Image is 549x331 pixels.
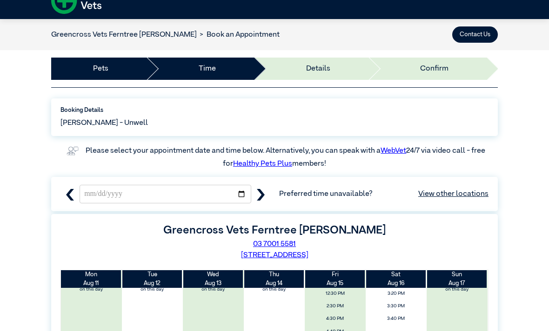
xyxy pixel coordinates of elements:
a: Greencross Vets Ferntree [PERSON_NAME] [51,31,197,39]
label: Please select your appointment date and time below. Alternatively, you can speak with a 24/7 via ... [86,147,487,168]
img: vet [64,143,81,158]
button: Contact Us [452,26,498,43]
th: Aug 17 [427,270,488,288]
th: Aug 13 [183,270,244,288]
a: Pets [93,63,108,74]
th: Aug 14 [244,270,305,288]
th: Aug 16 [366,270,427,288]
span: 12:30 PM [307,288,363,299]
a: Healthy Pets Plus [233,160,292,168]
label: Greencross Vets Ferntree [PERSON_NAME] [163,225,386,236]
a: WebVet [381,147,406,155]
span: Preferred time unavailable? [279,188,489,200]
th: Aug 15 [305,270,366,288]
span: 2:30 PM [307,301,363,312]
li: Book an Appointment [197,29,280,40]
span: 3:30 PM [368,301,424,312]
span: [PERSON_NAME] - Unwell [60,117,148,129]
span: 3:40 PM [368,313,424,324]
span: 3:20 PM [368,288,424,299]
span: 4:30 PM [307,313,363,324]
nav: breadcrumb [51,29,280,40]
th: Aug 11 [61,270,122,288]
a: View other locations [418,188,489,200]
a: 03 7001 5581 [253,240,296,248]
a: Time [199,63,216,74]
th: Aug 12 [122,270,183,288]
label: Booking Details [60,106,489,115]
a: [STREET_ADDRESS] [241,252,308,259]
